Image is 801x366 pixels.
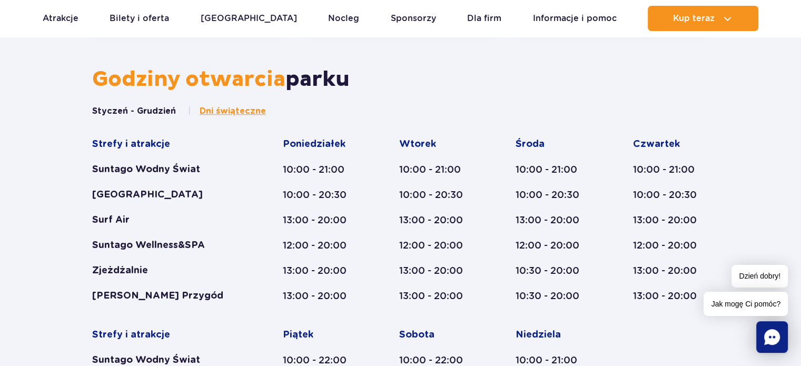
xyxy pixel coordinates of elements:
a: Sponsorzy [391,6,436,31]
button: Dni świąteczne [187,105,266,117]
a: [GEOGRAPHIC_DATA] [201,6,297,31]
div: 10:30 - 20:00 [516,264,592,277]
div: [PERSON_NAME] Przygód [92,290,242,302]
div: 13:00 - 20:00 [633,264,709,277]
div: Suntago Wodny Świat [92,163,242,176]
span: Godziny otwarcia [92,66,285,93]
div: 10:00 - 21:00 [399,163,475,176]
div: Surf Air [92,214,242,226]
div: Wtorek [399,138,475,151]
div: 10:00 - 20:30 [633,189,709,201]
div: 12:00 - 20:00 [283,239,359,252]
div: Piątek [283,329,359,341]
div: Strefy i atrakcje [92,329,242,341]
div: 12:00 - 20:00 [516,239,592,252]
div: 10:30 - 20:00 [516,290,592,302]
div: 10:00 - 20:30 [516,189,592,201]
div: Sobota [399,329,475,341]
div: Czwartek [633,138,709,151]
span: Dzień dobry! [731,265,788,288]
div: 12:00 - 20:00 [633,239,709,252]
div: 13:00 - 20:00 [399,290,475,302]
div: Poniedziałek [283,138,359,151]
a: Bilety i oferta [110,6,169,31]
h2: parku [92,66,709,93]
div: 13:00 - 20:00 [399,214,475,226]
div: 13:00 - 20:00 [399,264,475,277]
div: Zjeżdżalnie [92,264,242,277]
div: 13:00 - 20:00 [516,214,592,226]
div: 10:00 - 20:30 [399,189,475,201]
div: 13:00 - 20:00 [283,264,359,277]
div: Chat [756,321,788,353]
div: 13:00 - 20:00 [283,214,359,226]
div: 10:00 - 20:30 [283,189,359,201]
span: Jak mogę Ci pomóc? [704,292,788,316]
div: 10:00 - 21:00 [633,163,709,176]
div: 10:00 - 21:00 [283,163,359,176]
div: Suntago Wellness&SPA [92,239,242,252]
a: Dla firm [467,6,501,31]
a: Atrakcje [43,6,78,31]
div: 13:00 - 20:00 [283,290,359,302]
div: Środa [516,138,592,151]
div: 12:00 - 20:00 [399,239,475,252]
div: Strefy i atrakcje [92,138,242,151]
div: Niedziela [516,329,592,341]
a: Informacje i pomoc [533,6,617,31]
span: Dni świąteczne [200,105,266,117]
span: Kup teraz [673,14,715,23]
button: Styczeń - Grudzień [92,105,176,117]
a: Nocleg [328,6,359,31]
div: 13:00 - 20:00 [633,290,709,302]
div: 13:00 - 20:00 [633,214,709,226]
div: 10:00 - 21:00 [516,163,592,176]
button: Kup teraz [648,6,758,31]
div: [GEOGRAPHIC_DATA] [92,189,242,201]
